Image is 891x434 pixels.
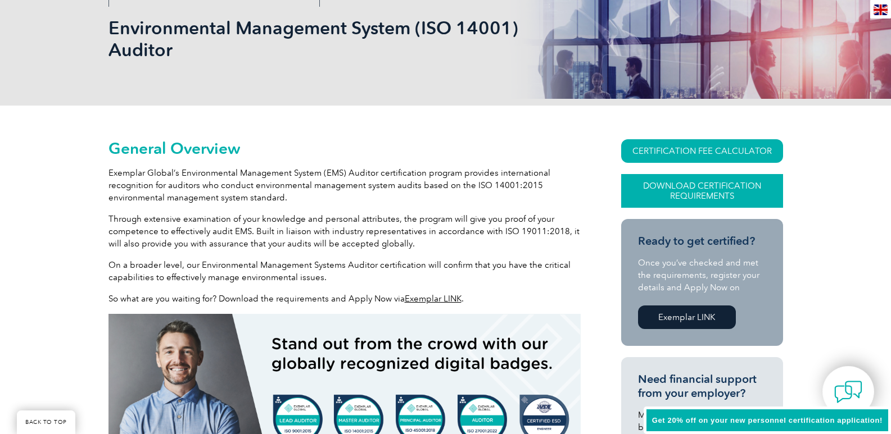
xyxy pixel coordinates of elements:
[108,259,581,284] p: On a broader level, our Environmental Management Systems Auditor certification will confirm that ...
[638,257,766,294] p: Once you’ve checked and met the requirements, register your details and Apply Now on
[874,4,888,15] img: en
[108,139,581,157] h2: General Overview
[638,234,766,248] h3: Ready to get certified?
[108,293,581,305] p: So what are you waiting for? Download the requirements and Apply Now via .
[17,410,75,434] a: BACK TO TOP
[638,372,766,400] h3: Need financial support from your employer?
[834,378,862,406] img: contact-chat.png
[621,139,783,163] a: CERTIFICATION FEE CALCULATOR
[621,174,783,208] a: Download Certification Requirements
[108,17,540,61] h1: Environmental Management System (ISO 14001) Auditor
[108,213,581,250] p: Through extensive examination of your knowledge and personal attributes, the program will give yo...
[652,416,883,424] span: Get 20% off on your new personnel certification application!
[405,294,462,304] a: Exemplar LINK
[108,167,581,204] p: Exemplar Global’s Environmental Management System (EMS) Auditor certification program provides in...
[638,305,736,329] a: Exemplar LINK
